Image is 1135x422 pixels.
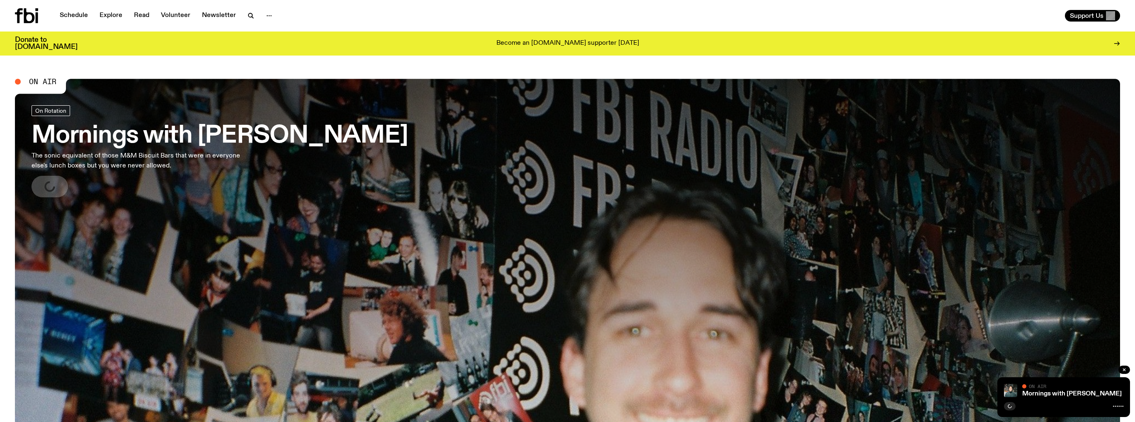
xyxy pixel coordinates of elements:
a: On Rotation [32,105,70,116]
span: On Air [29,78,56,85]
h3: Donate to [DOMAIN_NAME] [15,36,78,51]
span: On Rotation [35,107,66,114]
img: Radio presenter Ben Hansen sits in front of a wall of photos and an fbi radio sign. Film photo. B... [1004,384,1017,397]
a: Mornings with [PERSON_NAME]The sonic equivalent of those M&M Biscuit Bars that were in everyone e... [32,105,408,197]
a: Read [129,10,154,22]
span: On Air [1029,383,1046,389]
a: Newsletter [197,10,241,22]
a: Mornings with [PERSON_NAME] [1022,390,1122,397]
a: Schedule [55,10,93,22]
a: Explore [95,10,127,22]
p: The sonic equivalent of those M&M Biscuit Bars that were in everyone else's lunch boxes but you w... [32,151,244,171]
p: Become an [DOMAIN_NAME] supporter [DATE] [496,40,639,47]
span: Support Us [1070,12,1103,19]
a: Volunteer [156,10,195,22]
h3: Mornings with [PERSON_NAME] [32,124,408,148]
button: Support Us [1065,10,1120,22]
